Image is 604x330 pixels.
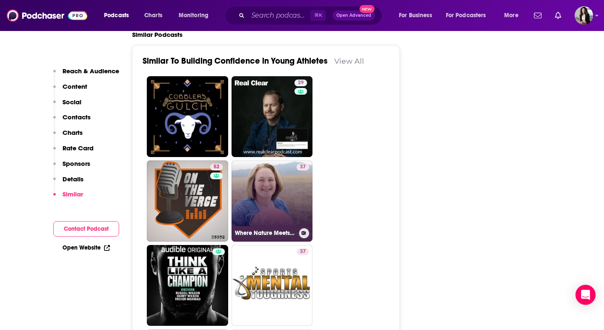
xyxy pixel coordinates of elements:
span: 37 [300,247,306,256]
button: Show profile menu [575,6,593,25]
span: 29 [298,79,304,87]
button: Sponsors [53,160,90,175]
a: Show notifications dropdown [552,8,565,23]
button: open menu [498,9,529,22]
a: 37 [297,164,309,170]
button: Charts [53,129,83,144]
h2: Similar Podcasts [132,31,182,39]
h3: Where Nature Meets Nurture [235,229,296,237]
span: Podcasts [104,10,129,21]
p: Rate Card [62,144,94,152]
button: Open AdvancedNew [333,10,375,21]
button: Rate Card [53,144,94,160]
button: Contacts [53,113,91,129]
button: Content [53,82,87,98]
span: ⌘ K [310,10,326,21]
p: Contacts [62,113,91,121]
input: Search podcasts, credits, & more... [248,9,310,22]
button: Social [53,98,81,113]
p: Content [62,82,87,90]
a: View All [334,57,364,65]
button: open menu [173,9,219,22]
a: 52 [210,164,223,170]
p: Charts [62,129,83,137]
img: User Profile [575,6,593,25]
a: 29 [232,76,313,157]
span: Open Advanced [336,13,371,18]
p: Similar [62,190,83,198]
span: For Podcasters [446,10,486,21]
p: Details [62,175,83,183]
span: 52 [213,163,219,171]
a: 37 [297,248,309,255]
div: Search podcasts, credits, & more... [233,6,390,25]
a: Open Website [62,244,110,251]
div: Open Intercom Messenger [575,285,596,305]
a: Charts [139,9,167,22]
span: Monitoring [179,10,208,21]
a: 37 [232,245,313,326]
span: More [504,10,518,21]
button: Details [53,175,83,191]
img: Podchaser - Follow, Share and Rate Podcasts [7,8,87,23]
span: 37 [300,163,306,171]
p: Sponsors [62,160,90,168]
a: 29 [294,80,307,86]
button: open menu [98,9,140,22]
span: New [359,5,375,13]
a: Similar To Building Confidence in Young Athletes [143,56,328,66]
span: Logged in as ElizabethCole [575,6,593,25]
span: Charts [144,10,162,21]
button: Reach & Audience [53,67,119,82]
button: Similar [53,190,83,206]
a: 52 [147,160,228,242]
button: open menu [440,9,498,22]
button: open menu [393,9,443,22]
p: Reach & Audience [62,67,119,75]
p: Social [62,98,81,106]
span: For Business [399,10,432,21]
a: 37Where Nature Meets Nurture [232,160,313,242]
a: Show notifications dropdown [531,8,545,23]
button: Contact Podcast [53,221,119,237]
